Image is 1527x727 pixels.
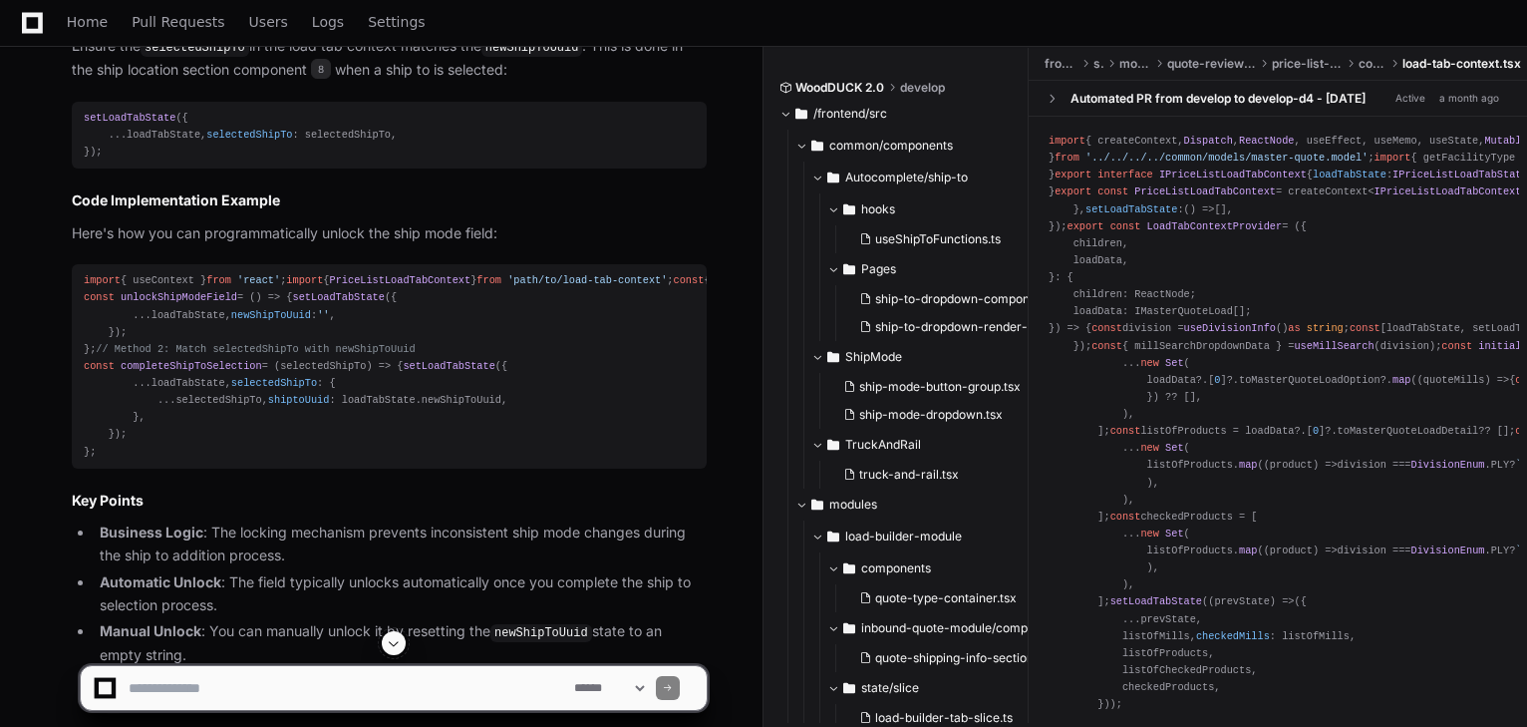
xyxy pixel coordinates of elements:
span: import [84,274,121,286]
span: Active [1389,89,1431,108]
span: selectedShipTo [231,377,317,389]
span: Autocomplete/ship-to [845,170,968,185]
span: TruckAndRail [845,437,921,453]
button: modules [795,489,1030,521]
span: map [1239,545,1257,556]
span: product [1270,545,1313,556]
button: ship-to-dropdown-render-component.tsx [851,313,1066,341]
span: IPriceListLoadTabContext [1159,169,1307,181]
span: from [1055,152,1079,164]
span: new [1140,528,1158,540]
span: useShipToFunctions.ts [875,231,1001,247]
span: load-builder-module [845,529,962,545]
strong: Automatic Unlock [100,573,221,590]
span: context [1359,56,1386,72]
div: ({ ...loadTabState, : selectedShipTo, }); [84,110,695,161]
button: components [827,552,1062,584]
button: ship-mode-dropdown.tsx [835,401,1034,429]
span: ship-to-dropdown-component.tsx [875,291,1068,307]
span: ( ) => [1417,374,1509,386]
span: quote-review-module [1167,56,1256,72]
span: const [1091,340,1122,352]
span: () => [1184,203,1215,215]
span: // Method 2: Match selectedShipTo with newShipToUuid [96,343,415,355]
span: useMillSearch [1294,340,1374,352]
span: ship-to-dropdown-render-component.tsx [875,319,1111,335]
button: quote-type-container.tsx [851,584,1050,612]
span: 0 [1313,425,1319,437]
span: Pull Requests [132,16,224,28]
code: newShipToUuid [490,624,592,642]
span: selectedShipTo [206,129,292,141]
button: Autocomplete/ship-to [811,162,1046,193]
span: modules [1119,56,1152,72]
span: Home [67,16,108,28]
span: from [206,274,231,286]
span: export [1067,220,1103,232]
svg: Directory [843,197,855,221]
span: Set [1165,357,1183,369]
span: 'react' [237,274,280,286]
span: map [1392,374,1410,386]
span: develop [900,80,945,96]
span: toMasterQuoteLoadOption [1239,374,1380,386]
span: PriceListLoadTabContext [329,274,470,286]
li: : The field typically unlocks automatically once you complete the ship to selection process. [94,571,707,617]
strong: Business Logic [100,524,203,541]
span: DivisionEnum [1411,459,1485,471]
span: setLoadTabState [293,291,385,303]
span: src [1093,56,1103,72]
span: setLoadTabState [1110,595,1202,607]
p: Here's how you can programmatically unlock the ship mode field: [72,222,707,245]
span: Set [1165,442,1183,454]
span: ShipMode [845,349,902,365]
svg: Directory [827,525,839,548]
code: selectedShipTo [141,39,249,57]
span: ( ) => [1264,545,1338,556]
span: from [476,274,501,286]
span: const [84,360,115,372]
svg: Directory [811,134,823,158]
span: const [674,274,705,286]
span: frontend [1045,56,1077,72]
button: load-builder-module [811,521,1046,552]
svg: Directory [827,433,839,457]
span: shiptoUuid [268,394,330,406]
span: inbound-quote-module/components [861,620,1062,636]
span: hooks [861,201,895,217]
svg: Directory [827,345,839,369]
button: truck-and-rail.tsx [835,461,1034,489]
span: quoteMills [1423,374,1485,386]
span: newShipToUuid [231,309,311,321]
span: Settings [368,16,425,28]
button: useShipToFunctions.ts [851,225,1050,253]
span: setLoadTabState [1085,203,1177,215]
span: setLoadTabState [403,360,494,372]
span: map [1239,459,1257,471]
p: Ensure the in the load tab context matches the . This is done in the ship location section compon... [72,35,707,81]
span: load-tab-context.tsx [1402,56,1521,72]
span: ReactNode [1239,135,1294,147]
span: const [1110,220,1141,232]
svg: Directory [811,493,823,517]
span: ( ) => [1264,459,1338,471]
span: '' [317,309,329,321]
span: const [1110,425,1141,437]
span: 8 [311,59,331,79]
span: useDivisionInfo [1184,322,1276,334]
svg: Directory [795,102,807,126]
span: Pages [861,261,896,277]
span: as [1288,322,1300,334]
span: import [1374,152,1411,164]
span: const [84,291,115,303]
span: newShipToUuid [422,394,501,406]
span: selectedShipTo [280,360,366,372]
span: const [1097,185,1128,197]
span: ship-mode-dropdown.tsx [859,407,1003,423]
span: toMasterQuoteLoadDetail [1338,425,1479,437]
div: { useContext } ; { } ; { loadTabState, setLoadTabState } = ( ); = ( ) => { ({ ...loadTabState, : ... [84,272,695,460]
h2: Key Points [72,491,707,511]
strong: Manual Unlock [100,622,201,639]
span: completeShipToSelection [121,360,262,372]
div: a month ago [1439,91,1499,106]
